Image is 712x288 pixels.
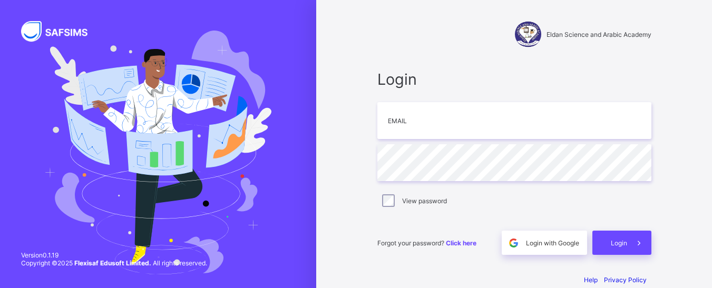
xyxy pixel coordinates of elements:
img: SAFSIMS Logo [21,21,100,42]
span: Version 0.1.19 [21,251,207,259]
label: View password [402,197,447,205]
img: google.396cfc9801f0270233282035f929180a.svg [508,237,520,249]
span: Eldan Science and Arabic Academy [547,31,651,38]
span: Forgot your password? [377,239,476,247]
a: Privacy Policy [604,276,647,284]
a: Help [584,276,598,284]
span: Login [611,239,627,247]
img: Hero Image [45,31,272,274]
span: Copyright © 2025 All rights reserved. [21,259,207,267]
span: Login [377,70,651,88]
a: Click here [446,239,476,247]
span: Login with Google [526,239,579,247]
strong: Flexisaf Edusoft Limited. [74,259,151,267]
